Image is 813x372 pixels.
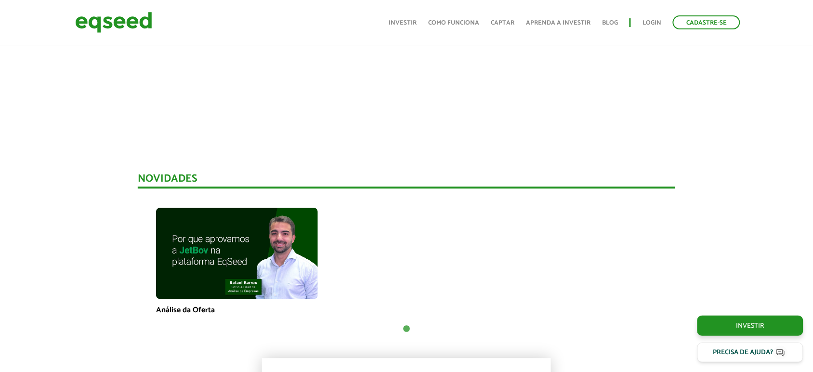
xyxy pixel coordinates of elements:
a: Investir [389,20,417,26]
img: maxresdefault.jpg [156,208,318,299]
a: Aprenda a investir [526,20,590,26]
a: Blog [602,20,618,26]
p: Análise da Oferta [156,306,318,315]
a: Como funciona [428,20,479,26]
button: 1 of 1 [402,325,411,334]
div: Novidades [138,174,675,189]
a: Captar [491,20,514,26]
a: Login [643,20,661,26]
img: EqSeed [75,10,152,35]
a: Investir [697,316,803,336]
a: Cadastre-se [673,15,740,29]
